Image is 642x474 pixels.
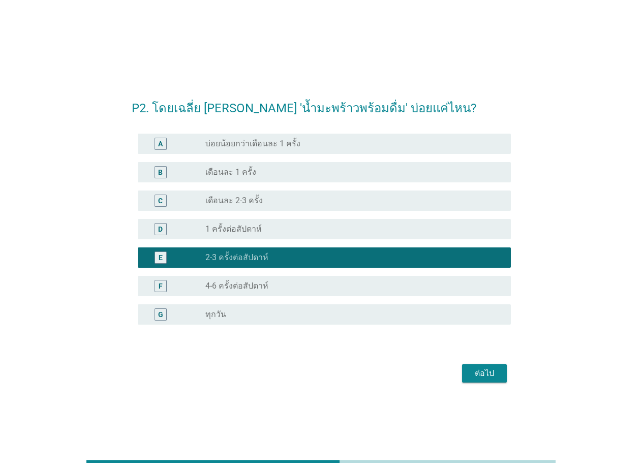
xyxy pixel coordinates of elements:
label: 4-6 ครั้งต่อสัปดาห์ [205,281,268,291]
label: 1 ครั้งต่อสัปดาห์ [205,224,262,234]
label: เดือนละ 1 ครั้ง [205,167,256,177]
label: 2-3 ครั้งต่อสัปดาห์ [205,252,268,263]
button: ต่อไป [462,364,507,383]
div: E [159,252,163,263]
div: C [158,195,163,206]
label: บ่อยน้อยกว่าเดือนละ 1 ครั้ง [205,139,300,149]
label: เดือนละ 2-3 ครั้ง [205,196,263,206]
div: B [158,167,163,177]
div: ต่อไป [470,367,499,380]
div: A [158,138,163,149]
h2: P2. โดยเฉลี่ย [PERSON_NAME] 'น้ำมะพร้าวพร้อมดื่ม' บ่อยแค่ไหน? [132,89,511,117]
div: D [158,224,163,234]
div: F [159,280,163,291]
label: ทุกวัน [205,309,226,320]
div: G [158,309,163,320]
